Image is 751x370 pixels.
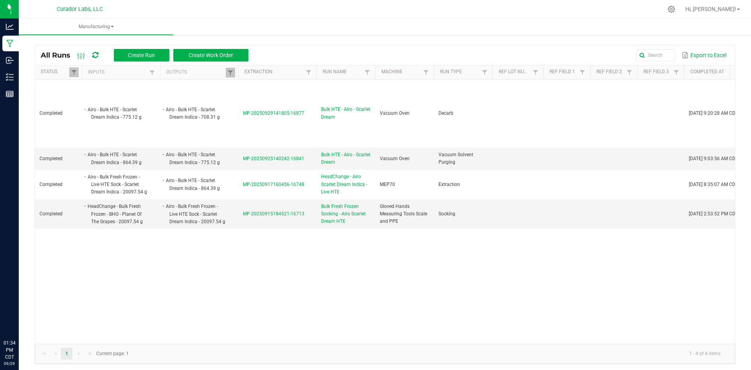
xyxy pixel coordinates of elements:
[689,110,738,116] span: [DATE] 9:20:28 AM CDT
[173,49,248,61] button: Create Work Order
[40,182,63,187] span: Completed
[438,110,453,116] span: Decarb
[680,49,728,62] button: Export to Excel
[440,69,480,75] a: Run TypeSortable
[321,173,370,196] span: HeadChange - Airo Scarlet Dream Indica - Live HTE
[6,90,14,98] inline-svg: Reports
[165,106,226,121] li: Airo - Bulk HTE - Scarlet Dream Indica - 708.31 g
[499,69,530,75] a: Ref Lot NumberSortable
[226,68,235,78] a: Filter
[578,67,587,77] a: Filter
[596,69,624,75] a: Ref Field 2Sortable
[147,68,157,78] a: Filter
[667,5,676,13] div: Manage settings
[86,106,148,121] li: Airo - Bulk HTE - Scarlet Dream Indica - 775.12 g
[35,344,735,364] kendo-pager: Current page: 1
[4,361,15,366] p: 09/29
[550,69,577,75] a: Ref Field 1Sortable
[41,49,254,62] div: All Runs
[57,6,103,13] span: Curador Labs, LLC
[86,173,148,196] li: Airo - Bulk Fresh Frozen - Live HTE Sock - Scarlet Dream Indica - 20097.54 g
[689,211,738,217] span: [DATE] 2:53:52 PM CDT
[133,347,727,360] kendo-pager-info: 1 - 4 of 4 items
[304,67,313,77] a: Filter
[189,52,233,58] span: Create Work Order
[380,156,410,161] span: Vacuum Oven
[421,67,431,77] a: Filter
[40,211,63,217] span: Completed
[380,204,427,224] span: Gloved Hands Measuring Tools Scale and PPE
[380,182,395,187] span: MEP70
[689,156,738,161] span: [DATE] 9:03:56 AM CDT
[243,156,304,161] span: MP-20250925140242-16841
[480,67,489,77] a: Filter
[438,182,460,187] span: Extraction
[114,49,169,61] button: Create Run
[685,6,736,12] span: Hi, [PERSON_NAME]!
[165,151,226,166] li: Airo - Bulk HTE - Scarlet Dream Indica - 775.12 g
[323,69,362,75] a: Run NameSortable
[86,151,148,166] li: Airo - Bulk HTE - Scarlet Dream Indica - 864.39 g
[165,177,226,192] li: Airo - Bulk HTE - Scarlet Dream Indica - 864.39 g
[6,23,14,31] inline-svg: Analytics
[19,19,173,35] a: Manufacturing
[40,156,63,161] span: Completed
[363,67,372,77] a: Filter
[243,182,304,187] span: MP-20250917160456-16748
[438,211,455,217] span: Socking
[40,110,63,116] span: Completed
[244,69,304,75] a: ExtractionSortable
[23,306,32,316] iframe: Resource center unread badge
[643,69,671,75] a: Ref Field 3Sortable
[165,202,226,226] li: Airo - Bulk Fresh Frozen - Live HTE Sock - Scarlet Dream Indica - 20097.54 g
[243,110,304,116] span: MP-20250929141805-16877
[69,67,79,77] a: Filter
[6,56,14,64] inline-svg: Inbound
[321,151,370,166] span: Bulk HTE - Airo - Scarlet Dream
[321,203,370,226] span: Bulk Fresh Frozen Socking - Airo Scarlet Dream HTE
[689,182,738,187] span: [DATE] 8:35:07 AM CDT
[6,40,14,47] inline-svg: Manufacturing
[321,106,370,121] span: Bulk HTE - Airo - Scarlet Dream
[672,67,681,77] a: Filter
[380,110,410,116] span: Vacuum Oven
[86,202,148,226] li: HeadChange - Bulk Fresh Frozen - BHO - Planet Of The Grapes - 20097.54 g
[19,23,173,30] span: Manufacturing
[61,348,72,359] a: Page 1
[243,211,304,217] span: MP-20250915184521-16713
[4,339,15,361] p: 01:34 PM CDT
[438,152,473,165] span: Vacuum Solvent Purging
[41,69,69,75] a: StatusSortable
[381,69,421,75] a: MachineSortable
[8,307,31,331] iframe: Resource center
[531,67,540,77] a: Filter
[636,49,675,61] input: Search
[625,67,634,77] a: Filter
[128,52,155,58] span: Create Run
[6,73,14,81] inline-svg: Inventory
[82,65,160,79] th: Inputs
[160,65,238,79] th: Outputs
